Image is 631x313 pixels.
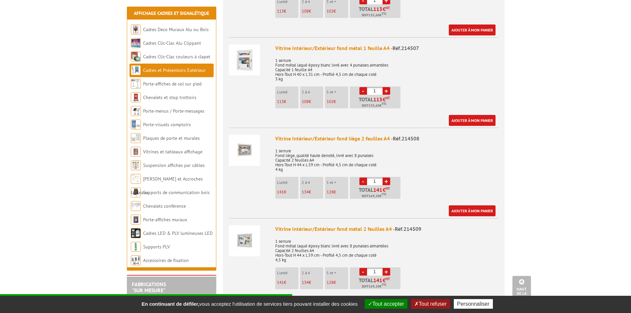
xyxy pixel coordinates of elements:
[411,299,450,309] button: Tout refuser
[275,225,499,233] div: Vitrine Intérieur/Extérieur fond métal 2 feuilles A4 -
[512,276,531,303] a: Haut de la page
[131,92,141,102] img: Chevalets et stop trottoirs
[362,193,387,199] span: Soit €
[131,25,141,34] img: Cadres Deco Muraux Alu ou Bois
[359,268,367,276] a: -
[143,149,202,155] a: Vitrines et tableaux affichage
[369,103,380,108] span: 135,60
[386,186,390,191] sup: HT
[351,97,400,108] p: Total
[277,99,284,104] span: 113
[327,99,348,104] p: €
[302,99,309,104] span: 108
[277,280,298,285] p: €
[327,280,348,285] p: €
[362,13,387,18] span: Soit €
[382,102,387,106] sup: TTC
[373,187,383,192] span: 141
[362,103,387,108] span: Soit €
[386,277,390,281] sup: HT
[143,162,205,168] a: Suspension affiches par câbles
[369,193,380,199] span: 169,20
[131,79,141,89] img: Porte-affiches de sol sur pied
[131,65,141,75] img: Cadres et Présentoirs Extérieur
[327,9,348,14] p: €
[131,52,141,62] img: Cadres Clic-Clac couleurs à clapet
[383,97,386,102] span: €
[449,205,496,216] a: Ajouter à mon panier
[275,135,499,142] div: Vitrine Intérieur/Extérieur fond liège 2 feuilles A4 -
[373,97,383,102] span: 113
[131,215,141,225] img: Porte-affiches muraux
[359,178,367,185] a: -
[327,280,334,285] span: 128
[143,203,186,209] a: Chevalets conférence
[369,13,380,18] span: 135,60
[383,278,386,283] span: €
[302,189,309,195] span: 134
[143,26,209,32] a: Cadres Deco Muraux Alu ou Bois
[131,120,141,130] img: Porte-visuels comptoirs
[275,54,499,81] p: 1 serrure Fond métal laqué époxy blanc livré avec 4 punaises aimantées Capacité 1 feuille A4 Hors...
[351,278,400,289] p: Total
[386,96,390,100] sup: HT
[383,87,390,95] a: +
[143,40,201,46] a: Cadres Clic-Clac Alu Clippant
[131,160,141,170] img: Suspension affiches par câbles
[327,99,334,104] span: 102
[143,108,204,114] a: Porte-menus / Porte-messages
[382,12,387,16] sup: TTC
[386,6,390,10] sup: HT
[373,6,383,12] span: 113
[302,271,323,275] p: 2 à 4
[277,99,298,104] p: €
[277,271,298,275] p: L'unité
[131,147,141,157] img: Vitrines et tableaux affichage
[395,226,421,232] span: Réf.214509
[302,180,323,185] p: 2 à 4
[382,192,387,196] sup: TTC
[327,8,334,14] span: 102
[134,10,209,16] a: Affichage Cadres et Signalétique
[362,284,387,289] span: Soit €
[365,299,407,309] button: Tout accepter
[131,255,141,265] img: Accessoires de fixation
[143,67,206,73] a: Cadres et Présentoirs Extérieur
[383,268,390,276] a: +
[143,54,210,60] a: Cadres Clic-Clac couleurs à clapet
[302,8,309,14] span: 108
[449,25,496,35] a: Ajouter à mon panier
[277,280,284,285] span: 141
[141,301,199,307] strong: En continuant de défiler,
[302,190,323,194] p: €
[351,187,400,199] p: Total
[373,278,383,283] span: 141
[369,284,380,289] span: 169,20
[383,178,390,185] a: +
[327,189,334,195] span: 128
[131,38,141,48] img: Cadres Clic-Clac Alu Clippant
[143,122,191,128] a: Porte-visuels comptoirs
[143,257,189,263] a: Accessoires de fixation
[277,180,298,185] p: L'unité
[131,242,141,252] img: Supports PLV
[275,144,499,172] p: 1 serrure Fond liège, qualité haute densité, livré avec 8 punaises Capacité 2 feuilles A4 Hors-To...
[302,280,323,285] p: €
[275,44,499,52] div: Vitrine Intérieur/Extérieur fond métal 1 feuille A4 -
[393,45,419,51] span: Réf.214507
[132,281,166,293] a: FABRICATIONS"Sur Mesure"
[359,87,367,95] a: -
[131,106,141,116] img: Porte-menus / Porte-messages
[393,135,419,142] span: Réf.214508
[143,81,201,87] a: Porte-affiches de sol sur pied
[143,217,187,223] a: Porte-affiches muraux
[275,235,499,262] p: 1 serrure Fond métal laqué époxy blanc livré avec 8 punaises aimantées Capacité 2 feuilles A4 Hor...
[383,6,386,12] span: €
[138,301,361,307] span: vous acceptez l'utilisation de services tiers pouvant installer des cookies
[143,94,196,100] a: Chevalets et stop trottoirs
[229,225,260,256] img: Vitrine Intérieur/Extérieur fond métal 2 feuilles A4
[143,189,210,195] a: Supports de communication bois
[131,176,203,195] a: [PERSON_NAME] et Accroches tableaux
[277,189,284,195] span: 141
[131,201,141,211] img: Chevalets conférence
